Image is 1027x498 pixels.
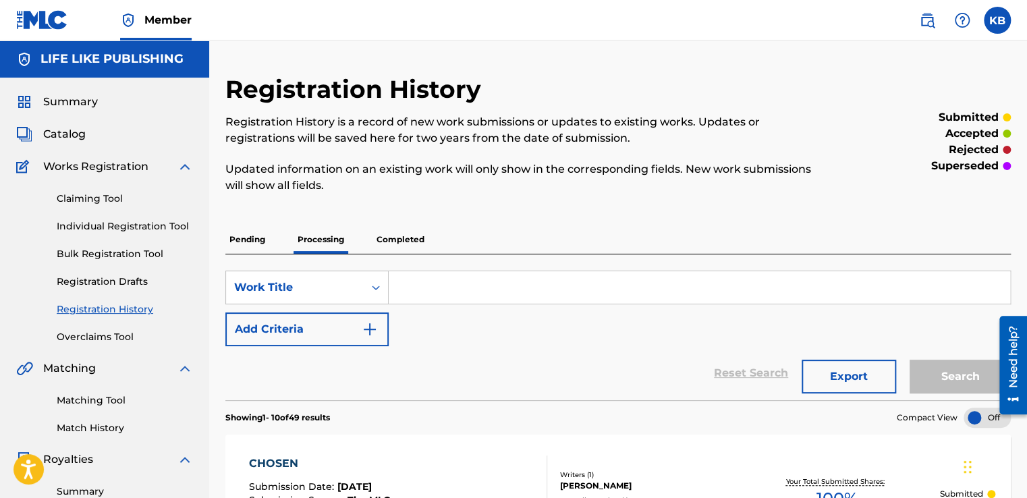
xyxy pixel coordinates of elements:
img: Works Registration [16,159,34,175]
a: Registration Drafts [57,275,193,289]
h2: Registration History [225,74,488,105]
p: Processing [294,225,348,254]
button: Export [802,360,896,393]
span: Member [144,12,192,28]
p: accepted [945,126,999,142]
button: Add Criteria [225,312,389,346]
a: Individual Registration Tool [57,219,193,233]
img: Accounts [16,51,32,67]
span: Royalties [43,451,93,468]
img: MLC Logo [16,10,68,30]
div: Help [949,7,976,34]
span: Matching [43,360,96,377]
img: 9d2ae6d4665cec9f34b9.svg [362,321,378,337]
div: Writers ( 1 ) [560,470,733,480]
div: [PERSON_NAME] [560,480,733,492]
img: Top Rightsholder [120,12,136,28]
span: Submission Date : [249,480,337,493]
a: Bulk Registration Tool [57,247,193,261]
img: expand [177,451,193,468]
p: Registration History is a record of new work submissions or updates to existing works. Updates or... [225,114,830,146]
a: Overclaims Tool [57,330,193,344]
span: Works Registration [43,159,148,175]
img: expand [177,360,193,377]
div: Drag [964,447,972,487]
p: Showing 1 - 10 of 49 results [225,412,330,424]
div: Work Title [234,279,356,296]
p: superseded [931,158,999,174]
p: Completed [372,225,428,254]
span: Compact View [897,412,957,424]
img: Catalog [16,126,32,142]
a: Matching Tool [57,393,193,408]
img: search [919,12,935,28]
a: Public Search [914,7,941,34]
span: [DATE] [337,480,372,493]
p: Your Total Submitted Shares: [786,476,888,487]
img: help [954,12,970,28]
img: Summary [16,94,32,110]
a: SummarySummary [16,94,98,110]
a: CatalogCatalog [16,126,86,142]
div: CHOSEN [249,455,390,472]
a: Claiming Tool [57,192,193,206]
p: Pending [225,225,269,254]
p: rejected [949,142,999,158]
iframe: Resource Center [989,311,1027,420]
img: expand [177,159,193,175]
a: Match History [57,421,193,435]
img: Matching [16,360,33,377]
img: Royalties [16,451,32,468]
a: Registration History [57,302,193,316]
p: Updated information on an existing work will only show in the corresponding fields. New work subm... [225,161,830,194]
span: Catalog [43,126,86,142]
h5: LIFE LIKE PUBLISHING [40,51,184,67]
iframe: Chat Widget [960,433,1027,498]
span: Summary [43,94,98,110]
p: submitted [939,109,999,126]
form: Search Form [225,271,1011,400]
div: User Menu [984,7,1011,34]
